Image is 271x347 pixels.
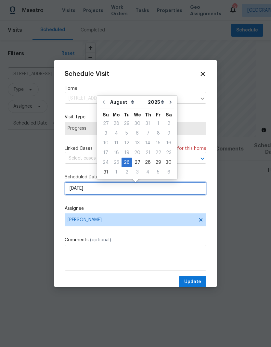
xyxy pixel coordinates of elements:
[65,85,206,92] label: Home
[122,128,132,138] div: Tue Aug 05 2025
[163,168,174,177] div: 6
[143,158,153,167] div: 28
[111,128,122,138] div: Mon Aug 04 2025
[163,129,174,138] div: 9
[153,119,163,128] div: 1
[163,119,174,128] div: Sat Aug 02 2025
[143,148,153,158] div: Thu Aug 21 2025
[122,119,132,128] div: 29
[132,129,143,138] div: 6
[198,154,207,163] button: Open
[143,148,153,157] div: 21
[111,167,122,177] div: Mon Sep 01 2025
[153,138,163,148] div: Fri Aug 15 2025
[111,158,122,167] div: Mon Aug 25 2025
[163,138,174,148] div: Sat Aug 16 2025
[122,138,132,148] div: Tue Aug 12 2025
[122,158,132,167] div: 26
[90,238,111,242] span: (optional)
[153,138,163,148] div: 15
[111,129,122,138] div: 4
[132,158,143,167] div: Wed Aug 27 2025
[153,129,163,138] div: 8
[132,167,143,177] div: Wed Sep 03 2025
[132,128,143,138] div: Wed Aug 06 2025
[124,113,130,117] abbr: Tuesday
[132,158,143,167] div: 27
[132,119,143,128] div: Wed Jul 30 2025
[111,168,122,177] div: 1
[111,119,122,128] div: 28
[65,153,188,163] input: Select cases
[122,129,132,138] div: 5
[100,138,111,148] div: Sun Aug 10 2025
[111,158,122,167] div: 25
[132,148,143,157] div: 20
[122,148,132,157] div: 19
[65,93,197,103] input: Enter in an address
[199,70,206,78] span: Close
[122,148,132,158] div: Tue Aug 19 2025
[143,119,153,128] div: Thu Jul 31 2025
[100,148,111,157] div: 17
[143,168,153,177] div: 4
[68,125,203,132] span: Progress
[65,71,109,77] span: Schedule Visit
[163,148,174,157] div: 23
[153,148,163,157] div: 22
[166,96,175,109] button: Go to next month
[134,113,141,117] abbr: Wednesday
[100,128,111,138] div: Sun Aug 03 2025
[100,119,111,128] div: Sun Jul 27 2025
[65,182,206,195] input: M/D/YYYY
[111,148,122,157] div: 18
[65,114,206,120] label: Visit Type
[163,158,174,167] div: 30
[65,205,206,212] label: Assignee
[99,96,109,109] button: Go to previous month
[153,148,163,158] div: Fri Aug 22 2025
[111,119,122,128] div: Mon Jul 28 2025
[163,167,174,177] div: Sat Sep 06 2025
[113,113,120,117] abbr: Monday
[122,168,132,177] div: 2
[163,128,174,138] div: Sat Aug 09 2025
[111,148,122,158] div: Mon Aug 18 2025
[65,237,206,243] label: Comments
[103,113,109,117] abbr: Sunday
[100,158,111,167] div: 24
[166,113,172,117] abbr: Saturday
[184,278,201,286] span: Update
[153,119,163,128] div: Fri Aug 01 2025
[111,138,122,148] div: 11
[122,119,132,128] div: Tue Jul 29 2025
[100,119,111,128] div: 27
[100,168,111,177] div: 31
[100,148,111,158] div: Sun Aug 17 2025
[146,97,166,107] select: Year
[68,217,195,222] span: [PERSON_NAME]
[132,138,143,148] div: Wed Aug 13 2025
[163,158,174,167] div: Sat Aug 30 2025
[132,119,143,128] div: 30
[132,168,143,177] div: 3
[163,148,174,158] div: Sat Aug 23 2025
[179,276,206,288] button: Update
[132,138,143,148] div: 13
[145,113,151,117] abbr: Thursday
[109,97,146,107] select: Month
[143,138,153,148] div: Thu Aug 14 2025
[143,128,153,138] div: Thu Aug 07 2025
[100,129,111,138] div: 3
[111,138,122,148] div: Mon Aug 11 2025
[100,167,111,177] div: Sun Aug 31 2025
[122,167,132,177] div: Tue Sep 02 2025
[153,158,163,167] div: Fri Aug 29 2025
[153,128,163,138] div: Fri Aug 08 2025
[122,158,132,167] div: Tue Aug 26 2025
[163,138,174,148] div: 16
[153,167,163,177] div: Fri Sep 05 2025
[143,167,153,177] div: Thu Sep 04 2025
[156,113,161,117] abbr: Friday
[132,148,143,158] div: Wed Aug 20 2025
